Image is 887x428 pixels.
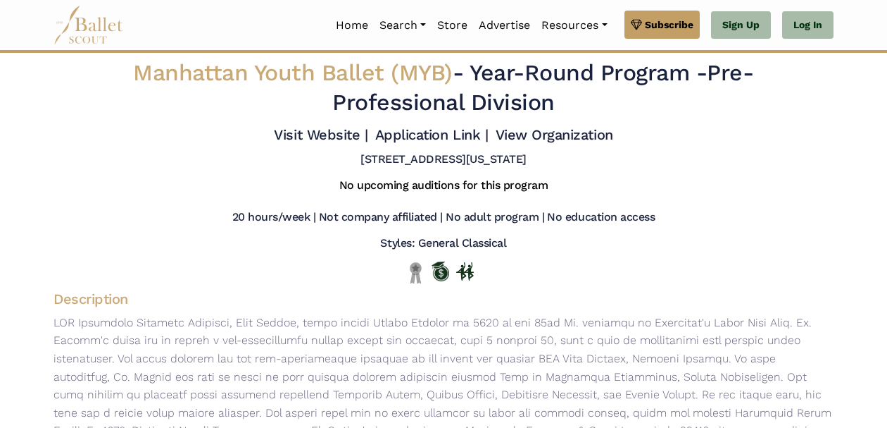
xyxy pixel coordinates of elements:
[645,17,693,32] span: Subscribe
[432,11,473,40] a: Store
[360,152,527,167] h5: [STREET_ADDRESS][US_STATE]
[232,210,316,225] h5: 20 hours/week |
[782,11,833,39] a: Log In
[319,210,443,225] h5: Not company affiliated |
[711,11,771,39] a: Sign Up
[339,178,548,193] h5: No upcoming auditions for this program
[133,59,453,86] span: Manhattan Youth Ballet (MYB)
[631,17,642,32] img: gem.svg
[624,11,700,39] a: Subscribe
[432,262,449,281] img: Offers Scholarship
[547,210,655,225] h5: No education access
[536,11,612,40] a: Resources
[380,236,506,251] h5: Styles: General Classical
[446,210,544,225] h5: No adult program |
[496,126,613,143] a: View Organization
[120,59,767,117] h2: - Pre-Professional Division
[407,262,424,283] img: Local
[330,11,374,40] a: Home
[473,11,536,40] a: Advertise
[375,126,488,143] a: Application Link |
[274,126,367,143] a: Visit Website |
[42,290,845,308] h4: Description
[456,262,474,281] img: In Person
[374,11,432,40] a: Search
[470,59,707,86] span: Year-Round Program -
